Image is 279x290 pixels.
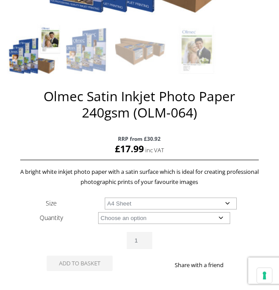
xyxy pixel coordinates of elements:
[61,24,114,77] img: Olmec Satin Inkjet Photo Paper 240gsm (OLM-064) - Image 2
[257,268,272,283] button: Your consent preferences for tracking technologies
[150,274,157,281] img: twitter sharing button
[127,232,152,249] input: Product quantity
[169,24,222,77] img: Olmec Satin Inkjet Photo Paper 240gsm (OLM-064) - Image 4
[46,199,57,207] label: Size
[139,274,147,281] img: facebook sharing button
[40,213,63,222] label: Quantity
[20,167,259,187] p: A bright white inkjet photo paper with a satin surface which is ideal for creating professional p...
[115,24,168,77] img: Olmec Satin Inkjet Photo Paper 240gsm (OLM-064) - Image 3
[20,88,259,121] h1: Olmec Satin Inkjet Photo Paper 240gsm (OLM-064)
[115,143,120,155] span: £
[20,134,259,144] span: RRP from £30.92
[139,260,259,270] p: Share with a friend
[115,143,144,155] bdi: 17.99
[7,24,60,77] img: Olmec Satin Inkjet Photo Paper 240gsm (OLM-064)
[161,274,168,281] img: email sharing button
[47,256,113,271] button: Add to basket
